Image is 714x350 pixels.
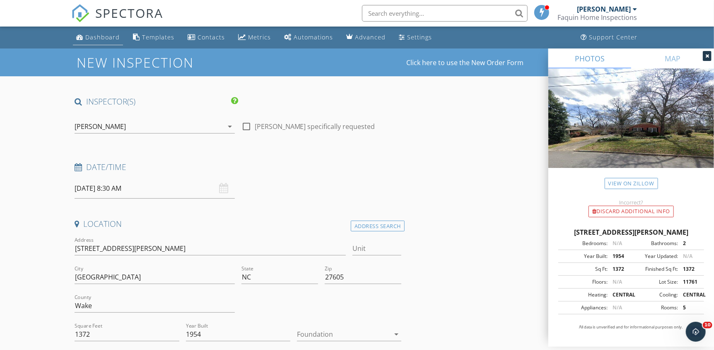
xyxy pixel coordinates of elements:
div: Appliances: [561,304,608,311]
h4: INSPECTOR(S) [75,96,238,107]
div: 5 [678,304,702,311]
div: Contacts [198,33,225,41]
div: Bathrooms: [631,240,678,247]
div: Year Built: [561,253,608,260]
span: N/A [613,240,622,247]
div: Metrics [248,33,271,41]
div: Discard Additional info [589,206,674,217]
div: Heating: [561,291,608,299]
a: MAP [631,49,714,68]
a: Dashboard [73,30,123,45]
div: Year Updated: [631,253,678,260]
div: 11761 [678,278,702,286]
div: Support Center [589,33,638,41]
div: Automations [294,33,333,41]
a: Settings [396,30,435,45]
div: Advanced [355,33,386,41]
span: 10 [703,322,712,328]
a: Metrics [235,30,274,45]
div: Sq Ft: [561,265,608,273]
div: Templates [142,33,174,41]
h4: Location [75,219,401,229]
a: Click here to use the New Order Form [406,59,523,66]
div: Rooms: [631,304,678,311]
div: Dashboard [85,33,120,41]
div: Lot Size: [631,278,678,286]
div: Floors: [561,278,608,286]
div: Faquin Home Inspections [558,13,637,22]
span: N/A [613,304,622,311]
div: [PERSON_NAME] [75,123,126,130]
div: 1372 [608,265,631,273]
div: Finished Sq Ft: [631,265,678,273]
h1: New Inspection [77,55,260,70]
div: Incorrect? [548,199,714,206]
i: arrow_drop_down [225,122,235,131]
a: PHOTOS [548,49,631,68]
h4: Date/Time [75,162,401,173]
label: [PERSON_NAME] specifically requested [255,122,375,131]
div: [PERSON_NAME] [577,5,631,13]
div: CENTRAL [678,291,702,299]
input: Search everything... [362,5,528,22]
span: N/A [683,253,692,260]
iframe: Intercom live chat [686,322,706,342]
div: 1954 [608,253,631,260]
div: Cooling: [631,291,678,299]
div: CENTRAL [608,291,631,299]
div: Bedrooms: [561,240,608,247]
p: All data is unverified and for informational purposes only. [558,324,704,330]
div: [STREET_ADDRESS][PERSON_NAME] [558,227,704,237]
img: streetview [548,68,714,188]
a: Support Center [578,30,641,45]
a: Automations (Basic) [281,30,336,45]
input: Select date [75,178,234,199]
div: 2 [678,240,702,247]
a: Advanced [343,30,389,45]
a: Contacts [184,30,228,45]
i: arrow_drop_down [391,329,401,339]
a: View on Zillow [605,178,658,189]
div: 1372 [678,265,702,273]
div: Settings [407,33,432,41]
a: Templates [130,30,178,45]
img: The Best Home Inspection Software - Spectora [71,4,89,22]
span: SPECTORA [95,4,163,22]
div: Address Search [351,221,405,232]
span: N/A [613,278,622,285]
a: SPECTORA [71,11,163,29]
